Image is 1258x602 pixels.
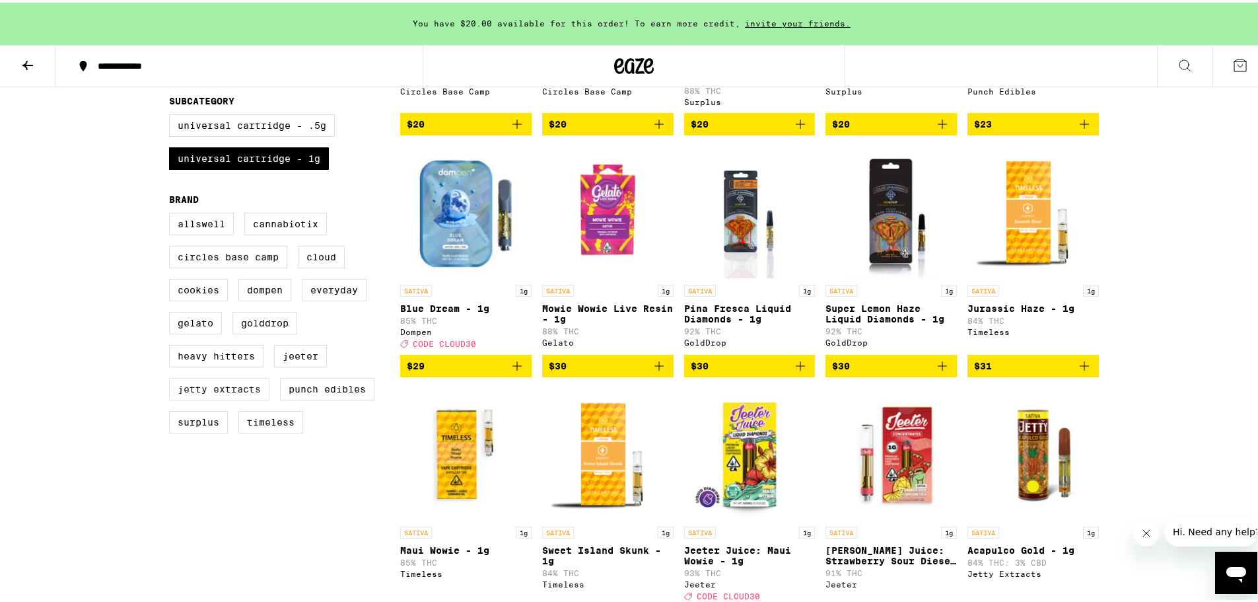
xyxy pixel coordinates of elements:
[549,358,567,369] span: $30
[169,112,335,134] label: Universal Cartridge - .5g
[825,301,957,322] p: Super Lemon Haze Liquid Diamonds - 1g
[542,324,674,333] p: 88% THC
[691,358,709,369] span: $30
[967,556,1099,564] p: 84% THC: 3% CBD
[542,282,574,294] p: SATIVA
[825,524,857,536] p: SATIVA
[825,385,957,517] img: Jeeter - Jeeter Juice: Strawberry Sour Diesel - 1g
[658,282,674,294] p: 1g
[542,336,674,344] div: Gelato
[825,566,957,575] p: 91% THC
[684,566,816,575] p: 93% THC
[832,358,850,369] span: $30
[967,543,1099,553] p: Acapulco Gold - 1g
[1133,517,1160,544] iframe: Close message
[740,17,855,25] span: invite your friends.
[400,301,532,311] p: Blue Dream - 1g
[169,243,287,266] label: Circles Base Camp
[400,314,532,322] p: 85% THC
[967,282,999,294] p: SATIVA
[400,524,432,536] p: SATIVA
[684,84,816,93] p: 88% THC
[967,524,999,536] p: SATIVA
[684,143,816,352] a: Open page for Pina Fresca Liquid Diamonds - 1g from GoldDrop
[542,143,674,352] a: Open page for Mowie Wowie Live Resin - 1g from Gelato
[967,385,1099,517] img: Jetty Extracts - Acapulco Gold - 1g
[169,93,234,104] legend: Subcategory
[684,578,816,586] div: Jeeter
[542,524,574,536] p: SATIVA
[407,116,425,127] span: $20
[413,17,740,25] span: You have $20.00 available for this order! To earn more credit,
[941,524,957,536] p: 1g
[967,110,1099,133] button: Add to bag
[413,337,476,346] span: CODE CLOUD30
[542,143,674,276] img: Gelato - Mowie Wowie Live Resin - 1g
[542,110,674,133] button: Add to bag
[169,192,199,202] legend: Brand
[967,143,1099,352] a: Open page for Jurassic Haze - 1g from Timeless
[684,385,816,517] img: Jeeter - Jeeter Juice: Maui Wowie - 1g
[238,408,303,431] label: Timeless
[967,314,1099,322] p: 84% THC
[1165,515,1257,544] iframe: Message from company
[658,524,674,536] p: 1g
[825,336,957,344] div: GoldDrop
[684,301,816,322] p: Pina Fresca Liquid Diamonds - 1g
[825,282,857,294] p: SATIVA
[169,145,329,167] label: Universal Cartridge - 1g
[274,342,327,365] label: Jeeter
[298,243,345,266] label: Cloud
[244,210,327,233] label: Cannabiotix
[542,385,674,517] img: Timeless - Sweet Island Skunk - 1g
[169,276,228,299] label: Cookies
[684,352,816,375] button: Add to bag
[169,375,269,398] label: Jetty Extracts
[684,336,816,344] div: GoldDrop
[825,143,957,352] a: Open page for Super Lemon Haze Liquid Diamonds - 1g from GoldDrop
[238,276,291,299] label: Dompen
[941,282,957,294] p: 1g
[542,566,674,575] p: 84% THC
[684,543,816,564] p: Jeeter Juice: Maui Wowie - 1g
[691,116,709,127] span: $20
[825,110,957,133] button: Add to bag
[400,282,432,294] p: SATIVA
[400,352,532,375] button: Add to bag
[516,282,532,294] p: 1g
[400,85,532,93] div: Circles Base Camp
[169,309,222,332] label: Gelato
[974,358,992,369] span: $31
[1215,549,1257,591] iframe: Button to launch messaging window
[684,324,816,333] p: 92% THC
[967,85,1099,93] div: Punch Edibles
[169,342,263,365] label: Heavy Hitters
[542,578,674,586] div: Timeless
[542,301,674,322] p: Mowie Wowie Live Resin - 1g
[8,9,95,20] span: Hi. Need any help?
[974,116,992,127] span: $23
[302,276,367,299] label: Everyday
[400,543,532,553] p: Maui Wowie - 1g
[967,567,1099,576] div: Jetty Extracts
[169,408,228,431] label: Surplus
[697,590,760,599] span: CODE CLOUD30
[542,352,674,375] button: Add to bag
[825,85,957,93] div: Surplus
[829,143,954,276] img: GoldDrop - Super Lemon Haze Liquid Diamonds - 1g
[967,352,1099,375] button: Add to bag
[400,143,532,276] img: Dompen - Blue Dream - 1g
[1083,282,1099,294] p: 1g
[542,85,674,93] div: Circles Base Camp
[967,301,1099,311] p: Jurassic Haze - 1g
[825,543,957,564] p: [PERSON_NAME] Juice: Strawberry Sour Diesel - 1g
[400,556,532,564] p: 85% THC
[799,524,815,536] p: 1g
[967,325,1099,334] div: Timeless
[516,524,532,536] p: 1g
[684,110,816,133] button: Add to bag
[799,282,815,294] p: 1g
[684,282,716,294] p: SATIVA
[697,143,802,276] img: GoldDrop - Pina Fresca Liquid Diamonds - 1g
[169,210,234,233] label: Allswell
